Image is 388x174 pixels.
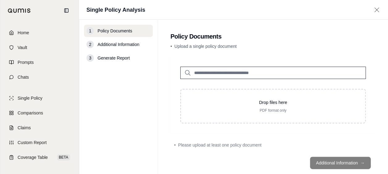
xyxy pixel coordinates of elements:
a: Chats [4,70,75,84]
a: Vault [4,41,75,54]
span: BETA [57,154,70,160]
div: 3 [86,54,94,62]
span: Upload a single policy document [174,44,237,49]
span: Please upload at least one policy document [178,142,261,148]
h2: Policy Documents [170,32,376,41]
span: Custom Report [18,139,47,146]
span: • [170,44,172,49]
p: PDF format only [191,108,355,113]
a: Custom Report [4,136,75,149]
span: Prompts [18,59,34,65]
div: 2 [86,41,94,48]
a: Claims [4,121,75,135]
span: Vault [18,44,27,51]
div: 1 [86,27,94,35]
span: Comparisons [18,110,43,116]
span: Generate Report [98,55,130,61]
span: Claims [18,125,31,131]
a: Single Policy [4,91,75,105]
span: Coverage Table [18,154,48,160]
a: Comparisons [4,106,75,120]
a: Coverage TableBETA [4,151,75,164]
span: Additional Information [98,41,139,48]
span: Chats [18,74,29,80]
img: Qumis Logo [8,8,31,13]
p: Drop files here [191,99,355,106]
h1: Single Policy Analysis [86,6,145,14]
button: Collapse sidebar [61,6,71,15]
span: Home [18,30,29,36]
a: Home [4,26,75,39]
span: Policy Documents [98,28,132,34]
span: Single Policy [18,95,42,101]
span: • [174,142,176,148]
a: Prompts [4,56,75,69]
